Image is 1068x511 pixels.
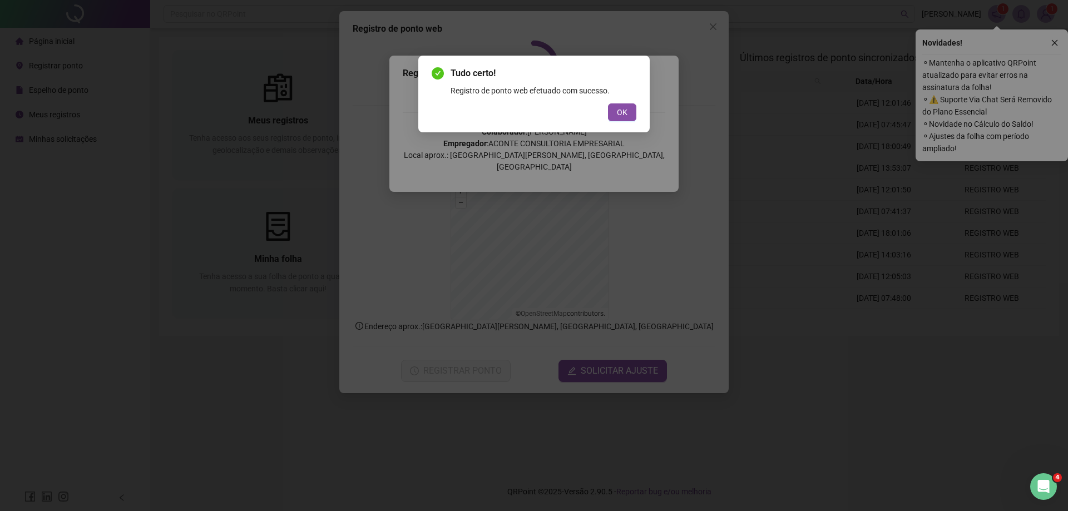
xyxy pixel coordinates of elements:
span: Tudo certo! [451,67,636,80]
span: 4 [1053,473,1062,482]
span: check-circle [432,67,444,80]
iframe: Intercom live chat [1030,473,1057,500]
button: OK [608,103,636,121]
span: OK [617,106,627,118]
div: Registro de ponto web efetuado com sucesso. [451,85,636,97]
